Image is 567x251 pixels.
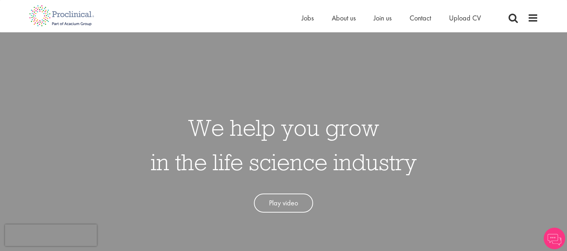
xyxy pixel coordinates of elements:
[254,194,313,213] a: Play video
[302,13,314,23] a: Jobs
[151,110,417,179] h1: We help you grow in the life science industry
[374,13,392,23] a: Join us
[449,13,481,23] a: Upload CV
[544,228,565,249] img: Chatbot
[332,13,356,23] a: About us
[410,13,431,23] a: Contact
